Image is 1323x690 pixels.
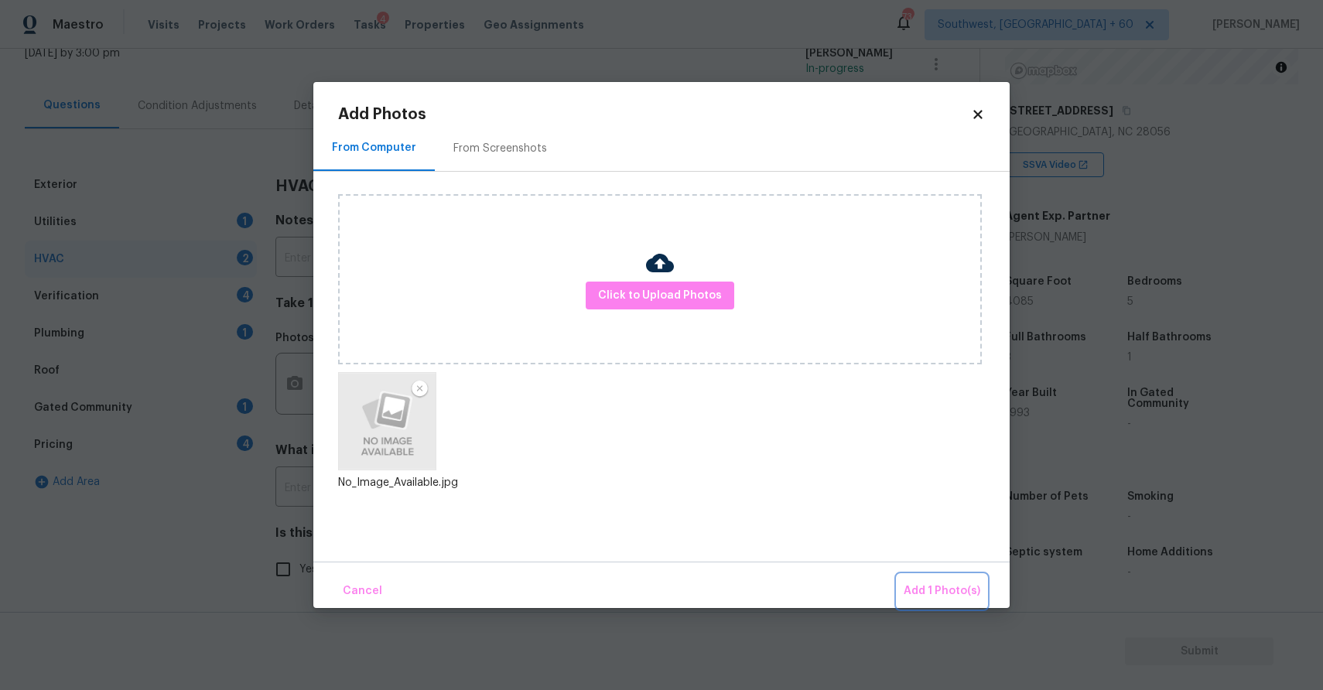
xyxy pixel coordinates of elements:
button: Cancel [337,575,388,608]
h2: Add Photos [338,107,971,122]
span: Cancel [343,582,382,601]
img: Cloud Upload Icon [646,249,674,277]
div: No_Image_Available.jpg [338,475,436,490]
span: Click to Upload Photos [598,286,722,306]
button: Click to Upload Photos [586,282,734,310]
button: Add 1 Photo(s) [897,575,986,608]
div: From Computer [332,140,416,155]
span: Add 1 Photo(s) [904,582,980,601]
div: From Screenshots [453,141,547,156]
